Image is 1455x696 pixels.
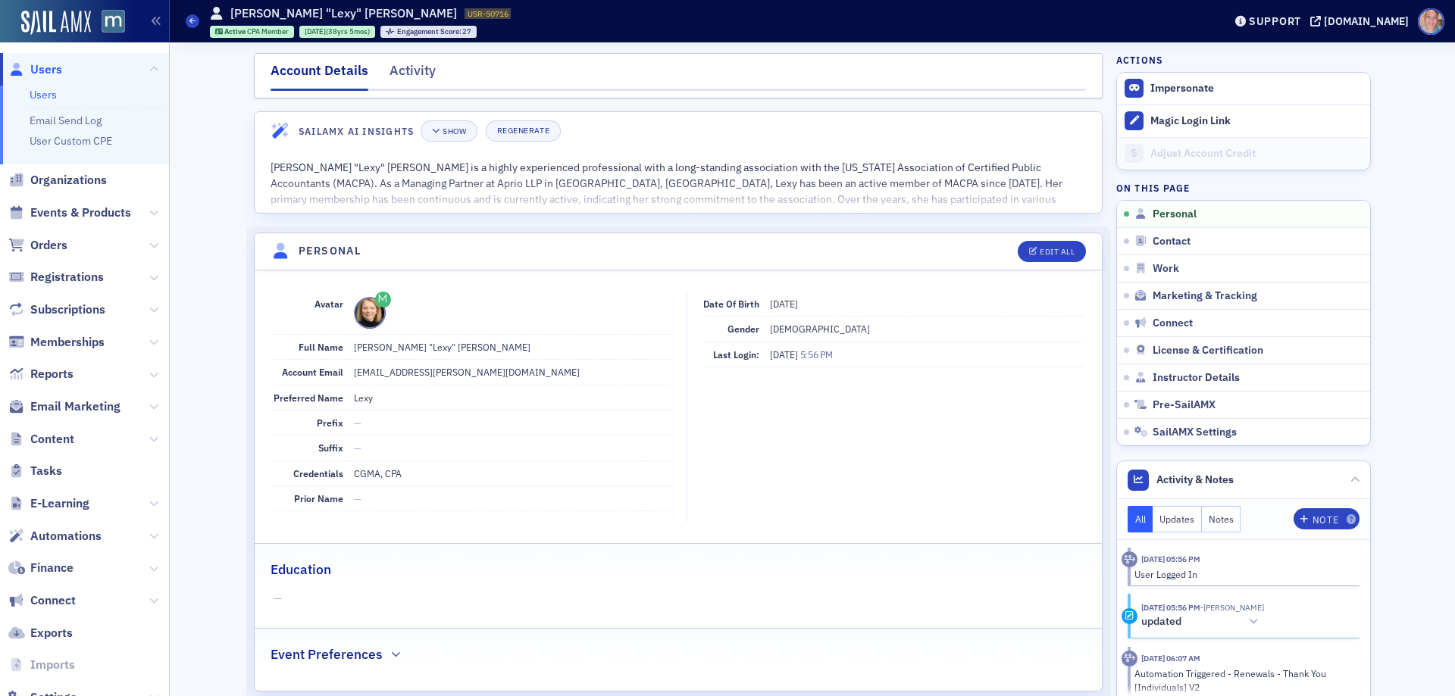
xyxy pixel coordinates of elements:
[1116,181,1371,195] h4: On this page
[1117,137,1370,170] a: Adjust Account Credit
[8,366,74,382] a: Reports
[1153,208,1197,221] span: Personal
[397,28,472,36] div: 27
[30,269,104,286] span: Registrations
[421,120,477,142] button: Show
[1150,147,1363,161] div: Adjust Account Credit
[1128,506,1153,532] button: All
[30,61,62,78] span: Users
[8,204,131,221] a: Events & Products
[1313,516,1338,524] div: Note
[30,204,131,221] span: Events & Products
[727,323,759,335] span: Gender
[314,298,343,310] span: Avatar
[30,431,74,448] span: Content
[8,237,67,254] a: Orders
[1116,53,1163,67] h4: Actions
[271,61,368,91] div: Account Details
[299,243,361,259] h4: Personal
[1134,666,1349,694] div: Automation Triggered - Renewals - Thank You [Individuals] V2
[1153,506,1202,532] button: Updates
[318,442,343,454] span: Suffix
[354,335,671,359] dd: [PERSON_NAME] "Lexy" [PERSON_NAME]
[1202,506,1241,532] button: Notes
[380,26,477,38] div: Engagement Score: 27
[30,463,62,479] span: Tasks
[703,298,759,310] span: Date of Birth
[8,398,120,415] a: Email Marketing
[354,461,671,485] dd: CGMA, CPA
[1294,508,1360,529] button: Note
[1153,289,1257,303] span: Marketing & Tracking
[468,8,508,19] span: USR-50716
[486,120,561,142] button: Regenerate
[1418,8,1444,35] span: Profile
[1156,472,1234,488] span: Activity & Notes
[1153,371,1240,385] span: Instructor Details
[354,360,671,384] dd: [EMAIL_ADDRESS][PERSON_NAME][DOMAIN_NAME]
[30,134,112,148] a: User Custom CPE
[230,5,457,22] h1: [PERSON_NAME] "Lexy" [PERSON_NAME]
[1117,105,1370,137] button: Magic Login Link
[1324,14,1409,28] div: [DOMAIN_NAME]
[274,392,343,404] span: Preferred Name
[397,27,463,36] span: Engagement Score :
[1249,14,1301,28] div: Support
[354,442,361,454] span: —
[390,61,436,89] div: Activity
[305,27,326,36] span: [DATE]
[299,341,343,353] span: Full Name
[1141,614,1264,630] button: updated
[354,417,361,429] span: —
[713,348,759,360] span: Last Login:
[8,431,74,448] a: Content
[21,11,91,35] img: SailAMX
[1134,567,1349,581] div: User Logged In
[1141,653,1200,663] time: 7/1/2025 06:07 AM
[770,298,798,310] span: [DATE]
[1122,551,1137,567] div: Activity
[215,27,289,36] a: Active CPA Member
[1122,608,1137,624] div: Update
[271,645,383,664] h2: Event Preferences
[294,492,343,504] span: Prior Name
[1153,235,1191,248] span: Contact
[210,26,295,38] div: Active: Active: CPA Member
[30,237,67,254] span: Orders
[30,366,74,382] span: Reports
[770,317,1084,341] dd: [DEMOGRAPHIC_DATA]
[8,495,89,512] a: E-Learning
[30,398,120,415] span: Email Marketing
[30,625,73,641] span: Exports
[1150,114,1363,128] div: Magic Login Link
[30,114,102,127] a: Email Send Log
[293,467,343,479] span: Credentials
[354,385,671,410] dd: Lexy
[271,560,331,579] h2: Education
[8,592,76,609] a: Connect
[800,348,833,360] span: 5:56 PM
[30,301,105,318] span: Subscriptions
[30,560,74,576] span: Finance
[8,61,62,78] a: Users
[317,417,343,429] span: Prefix
[1153,426,1237,439] span: SailAMX Settings
[30,592,76,609] span: Connect
[8,560,74,576] a: Finance
[1153,398,1216,412] span: Pre-SailAMX
[30,528,102,545] span: Automations
[1040,248,1075,256] div: Edit All
[1141,615,1181,629] h5: updated
[8,269,104,286] a: Registrations
[1153,317,1193,330] span: Connect
[30,88,57,101] a: Users
[91,10,125,36] a: View Homepage
[8,172,107,189] a: Organizations
[8,463,62,479] a: Tasks
[1141,554,1200,564] time: 9/17/2025 05:56 PM
[8,657,75,673] a: Imports
[102,10,125,33] img: SailAMX
[299,26,375,38] div: 1987-05-01 00:00:00
[30,334,105,351] span: Memberships
[30,657,75,673] span: Imports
